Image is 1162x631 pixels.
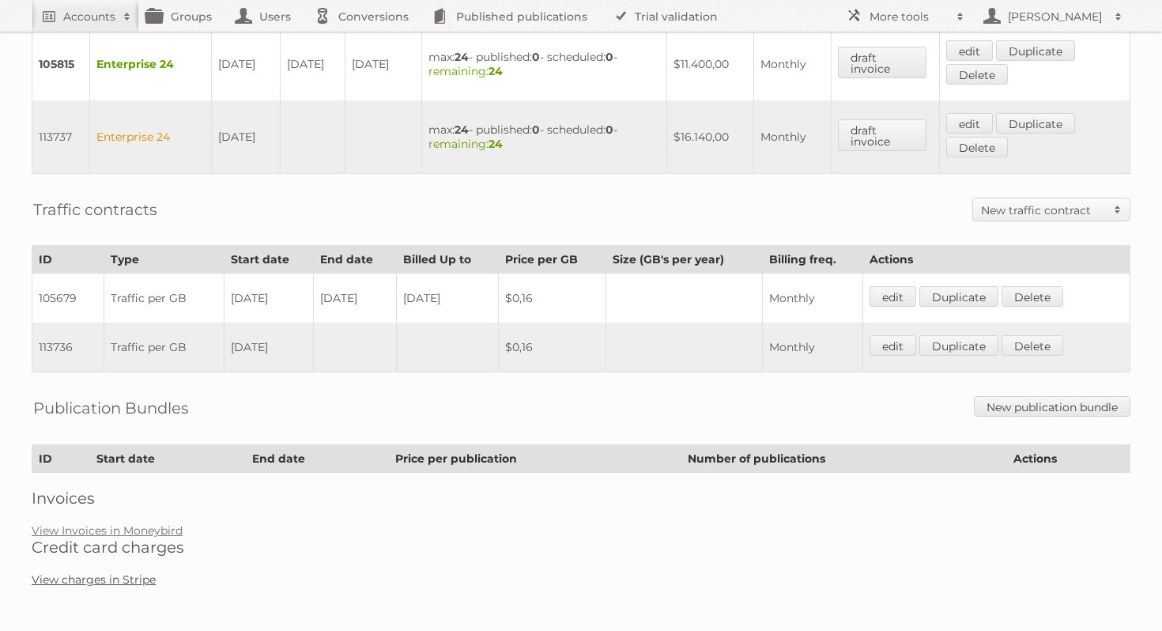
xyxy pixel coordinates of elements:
a: edit [870,286,916,307]
a: View Invoices in Moneybird [32,523,183,538]
td: 113736 [32,323,104,372]
strong: 0 [532,50,540,64]
h2: New traffic contract [981,202,1106,218]
a: edit [946,113,993,134]
td: Enterprise 24 [90,100,212,174]
strong: 0 [532,123,540,137]
h2: Accounts [63,9,115,25]
a: New publication bundle [974,396,1130,417]
th: Size (GB's per year) [606,246,763,274]
strong: 0 [606,50,613,64]
a: draft invoice [838,47,926,78]
td: max: - published: - scheduled: - [421,28,667,100]
h2: Publication Bundles [33,396,189,420]
td: $16.140,00 [667,100,753,174]
a: Delete [946,64,1008,85]
td: Traffic per GB [104,274,224,323]
td: Enterprise 24 [90,28,212,100]
th: Price per publication [389,445,681,473]
th: End date [314,246,397,274]
th: Actions [1007,445,1130,473]
th: Start date [224,246,314,274]
td: [DATE] [211,28,280,100]
td: [DATE] [281,28,345,100]
th: End date [246,445,389,473]
th: Number of publications [681,445,1007,473]
td: Traffic per GB [104,323,224,372]
span: Toggle [1106,198,1130,221]
th: Start date [90,445,246,473]
th: Billing freq. [762,246,863,274]
td: Monthly [762,323,863,372]
td: [DATE] [224,274,314,323]
h2: More tools [870,9,949,25]
td: Monthly [753,28,831,100]
a: draft invoice [838,119,926,151]
h2: Invoices [32,489,1130,508]
strong: 24 [455,50,469,64]
td: Monthly [753,100,831,174]
strong: 0 [606,123,613,137]
a: View charges in Stripe [32,572,156,587]
h2: [PERSON_NAME] [1004,9,1107,25]
th: ID [32,445,90,473]
td: [DATE] [211,100,280,174]
strong: 24 [489,137,503,151]
span: remaining: [428,64,503,78]
h2: Credit card charges [32,538,1130,557]
strong: 24 [489,64,503,78]
td: 105815 [32,28,90,100]
span: remaining: [428,137,503,151]
a: Delete [1002,335,1063,356]
a: edit [946,40,993,61]
td: $0,16 [499,274,606,323]
a: New traffic contract [973,198,1130,221]
a: Delete [946,137,1008,157]
th: Type [104,246,224,274]
a: Duplicate [919,286,998,307]
td: Monthly [762,274,863,323]
td: $0,16 [499,323,606,372]
td: max: - published: - scheduled: - [421,100,667,174]
td: $11.400,00 [667,28,753,100]
th: Actions [863,246,1130,274]
td: 105679 [32,274,104,323]
th: Billed Up to [397,246,499,274]
a: edit [870,335,916,356]
td: [DATE] [224,323,314,372]
th: ID [32,246,104,274]
a: Duplicate [996,40,1075,61]
th: Price per GB [499,246,606,274]
a: Duplicate [919,335,998,356]
td: [DATE] [397,274,499,323]
td: 113737 [32,100,90,174]
h2: Traffic contracts [33,198,157,221]
a: Duplicate [996,113,1075,134]
a: Delete [1002,286,1063,307]
strong: 24 [455,123,469,137]
td: [DATE] [314,274,397,323]
td: [DATE] [345,28,421,100]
